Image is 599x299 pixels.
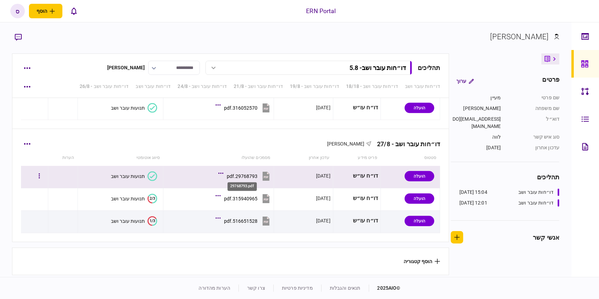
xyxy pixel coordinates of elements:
div: 12:01 [DATE] [459,199,487,207]
div: הועלה [405,193,434,204]
div: דוא״ל [508,116,559,130]
a: דו״חות עובר ושב - 19/8 [290,83,339,90]
div: תנועות עובר ושב [111,105,145,111]
div: [DATE] [316,104,331,111]
button: ס [10,4,25,18]
div: 29768793.pdf [227,182,257,191]
div: שם משפחה [508,105,559,112]
a: צרו קשר [247,285,265,291]
div: אנשי קשר [533,233,559,242]
th: הערות [48,150,78,166]
div: 29768793.pdf [227,173,257,179]
div: [PERSON_NAME] [451,105,501,112]
div: דו״ח עו״ש [336,168,378,184]
button: 29768793.pdf [220,168,271,184]
text: 2/3 [150,196,155,201]
a: הערות מהדורה [199,285,230,291]
a: דו״חות עובר ושב - 18/18 [346,83,398,90]
a: דו״חות עובר ושב12:01 [DATE] [459,199,559,207]
th: סטטוס [381,150,440,166]
div: דו״חות עובר ושב - 5.8 [349,64,406,71]
div: מעיין [451,94,501,101]
div: 15:04 [DATE] [459,189,487,196]
button: תנועות עובר ושב [111,103,157,113]
button: 516651528.pdf [217,213,271,229]
div: תנועות עובר ושב [111,173,145,179]
button: ערוך [451,75,479,87]
div: דו״ח עו״ש [336,191,378,206]
div: 316052570.pdf [224,105,257,111]
a: דו״חות עובר ושב - 24/8 [178,83,227,90]
div: [DATE] [451,144,501,151]
div: 315940965.pdf [224,196,257,201]
button: 1/3תנועות עובר ושב [111,216,157,226]
div: ERN Portal [306,7,336,16]
div: [EMAIL_ADDRESS][DOMAIN_NAME] [451,116,501,130]
th: סיווג אוטומטי [78,150,163,166]
th: מסמכים שהועלו [163,150,274,166]
div: פרטים [542,75,560,87]
a: דו״חות עובר ושב [405,83,440,90]
button: תנועות עובר ושב [111,171,157,181]
div: [PERSON_NAME] [107,64,145,71]
a: מדיניות פרטיות [282,285,313,291]
div: [PERSON_NAME] [490,31,549,42]
button: 2/3תנועות עובר ושב [111,194,157,203]
th: פריט מידע [333,150,380,166]
a: דו״חות עובר ושב [136,83,171,90]
div: דו״חות עובר ושב - 27/8 [372,140,440,148]
button: פתח רשימת התראות [67,4,81,18]
div: הועלה [405,103,434,113]
a: דו״חות עובר ושב15:04 [DATE] [459,189,559,196]
div: שם פרטי [508,94,559,101]
span: [PERSON_NAME] [327,141,365,147]
button: 315940965.pdf [217,191,271,206]
a: תנאים והגבלות [330,285,361,291]
th: עדכון אחרון [274,150,333,166]
div: [DATE] [316,172,331,179]
div: תנועות עובר ושב [111,196,145,201]
div: דו״חות עובר ושב [518,189,554,196]
a: דו״חות עובר ושב - 26/8 [80,83,129,90]
a: דו״חות עובר ושב - 21/8 [234,83,283,90]
div: דו״ח עו״ש [336,213,378,229]
div: סוג איש קשר [508,133,559,141]
div: עדכון אחרון [508,144,559,151]
div: [DATE] [316,195,331,202]
div: דו״ח עו״ש [336,100,378,116]
div: תהליכים [418,63,440,72]
button: 316052570.pdf [217,100,271,116]
text: 1/3 [150,219,155,223]
div: 516651528.pdf [224,218,257,224]
div: תנועות עובר ושב [111,218,145,224]
div: הועלה [405,216,434,226]
div: תהליכים [451,172,559,182]
div: © 2025 AIO [369,285,400,292]
div: דו״חות עובר ושב [518,199,554,207]
div: לווה [451,133,501,141]
div: [DATE] [316,217,331,224]
button: הוסף קטגוריה [404,259,440,264]
button: פתח תפריט להוספת לקוח [29,4,62,18]
div: הועלה [405,171,434,181]
button: דו״חות עובר ושב- 5.8 [205,61,412,75]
